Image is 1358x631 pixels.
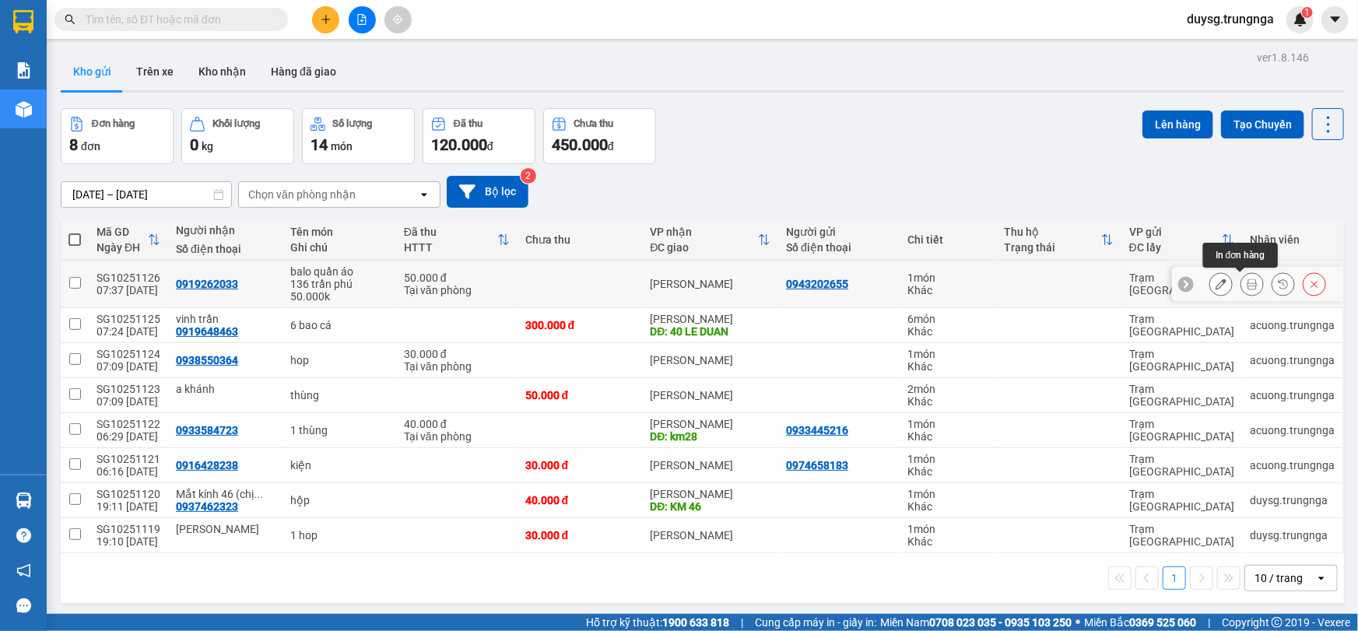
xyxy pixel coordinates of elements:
div: 136 trần phú 50.000k [290,278,388,303]
div: Đã thu [404,226,497,238]
button: aim [384,6,412,33]
div: Chưa thu [574,118,614,129]
div: Sửa đơn hàng [1209,272,1233,296]
div: HTTT [404,241,497,254]
div: SG10251121 [96,453,160,465]
div: 300.000 đ [525,319,635,331]
div: Trạm [GEOGRAPHIC_DATA] [1129,348,1234,373]
span: 14 [311,135,328,154]
div: 0919262033 [176,278,238,290]
span: Miền Nam [880,614,1072,631]
div: acuong.trungnga [1250,424,1335,436]
div: SG10251122 [96,418,160,430]
div: 07:09 [DATE] [96,395,160,408]
div: Trạm [GEOGRAPHIC_DATA] [1129,313,1234,338]
div: 6 món [907,313,988,325]
span: Hỗ trợ kỹ thuật: [586,614,729,631]
div: 1 hop [290,529,388,542]
span: Cung cấp máy in - giấy in: [755,614,876,631]
div: SG10251124 [96,348,160,360]
div: a khánh [176,383,275,395]
div: Khối lượng [212,118,260,129]
div: [PERSON_NAME] [650,459,770,471]
strong: 0708 023 035 - 0935 103 250 [929,616,1072,629]
div: 1 thùng [290,424,388,436]
div: Trạm [GEOGRAPHIC_DATA] [1129,453,1234,478]
button: Trên xe [124,53,186,90]
span: đơn [81,140,100,152]
div: acuong.trungnga [1250,389,1335,401]
div: SG10251123 [96,383,160,395]
div: 06:29 [DATE] [96,430,160,443]
div: hop [290,354,388,366]
div: 06:16 [DATE] [96,465,160,478]
div: 2 món [907,383,988,395]
div: 0943202655 [786,278,848,290]
div: SG10251119 [96,523,160,535]
div: 07:09 [DATE] [96,360,160,373]
div: 0933584723 [176,424,238,436]
span: ⚪️ [1076,619,1080,626]
span: đ [608,140,614,152]
button: Đơn hàng8đơn [61,108,174,164]
span: 1 [1304,7,1310,18]
div: Nhân viên [1250,233,1335,246]
div: 0916428238 [176,459,238,471]
div: Khác [907,360,988,373]
div: 1 món [907,272,988,284]
div: Ghi chú [290,241,388,254]
sup: 2 [521,168,536,184]
div: 6 bao cá [290,319,388,331]
div: hộp [290,494,388,507]
input: Tìm tên, số ĐT hoặc mã đơn [86,11,269,28]
span: search [65,14,75,25]
div: Đơn hàng [92,118,135,129]
div: [PERSON_NAME] [650,418,770,430]
div: ĐC giao [650,241,758,254]
button: Đã thu120.000đ [423,108,535,164]
button: Tạo Chuyến [1221,110,1304,138]
div: duysg.trungnga [1250,494,1335,507]
div: Người nhận [176,224,275,237]
div: 1 món [907,523,988,535]
button: caret-down [1321,6,1349,33]
div: Trạm [GEOGRAPHIC_DATA] [1129,488,1234,513]
input: Select a date range. [61,182,231,207]
button: Hàng đã giao [258,53,349,90]
div: balo quần áo [290,265,388,278]
div: 50.000 đ [525,389,635,401]
div: Khác [907,535,988,548]
div: [PERSON_NAME] [650,529,770,542]
img: logo-vxr [13,10,33,33]
img: warehouse-icon [16,493,32,509]
button: Chưa thu450.000đ [543,108,656,164]
span: ... [254,488,263,500]
th: Toggle SortBy [996,219,1121,261]
div: SG10251126 [96,272,160,284]
div: Số điện thoại [176,243,275,255]
div: Tên món [290,226,388,238]
div: 1 món [907,488,988,500]
div: Chi tiết [907,233,988,246]
div: In đơn hàng [1203,243,1278,268]
div: Trạm [GEOGRAPHIC_DATA] [1129,418,1234,443]
span: caret-down [1328,12,1342,26]
span: file-add [356,14,367,25]
div: 30.000 đ [525,459,635,471]
span: | [1208,614,1210,631]
div: Tại văn phòng [404,430,510,443]
div: 0933445216 [786,424,848,436]
th: Toggle SortBy [642,219,778,261]
span: 120.000 [431,135,487,154]
th: Toggle SortBy [396,219,518,261]
button: Kho nhận [186,53,258,90]
div: 07:24 [DATE] [96,325,160,338]
div: Trạm [GEOGRAPHIC_DATA] [1129,523,1234,548]
div: acuong.trungnga [1250,319,1335,331]
div: 40.000 đ [404,418,510,430]
div: [PERSON_NAME] [650,278,770,290]
button: Khối lượng0kg [181,108,294,164]
svg: open [1315,572,1328,584]
div: ĐC lấy [1129,241,1222,254]
div: duysg.trungnga [1250,529,1335,542]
